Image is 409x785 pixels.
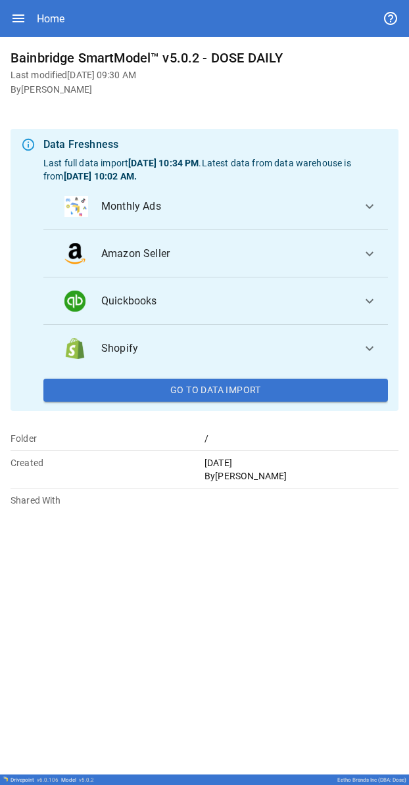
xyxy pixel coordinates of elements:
div: Data Freshness [43,137,388,153]
b: [DATE] 10:34 PM [128,158,199,168]
h6: Last modified [DATE] 09:30 AM [11,68,398,83]
img: Drivepoint [3,776,8,782]
div: Home [37,12,64,25]
b: [DATE] 10:02 AM . [64,171,137,181]
img: data_logo [64,291,85,312]
p: Created [11,456,204,469]
div: Model [61,777,94,783]
img: data_logo [64,196,88,217]
button: data_logoMonthly Ads [43,183,388,230]
img: data_logo [64,338,85,359]
h6: Bainbridge SmartModel™ v5.0.2 - DOSE DAILY [11,47,398,68]
span: expand_more [362,246,377,262]
span: Monthly Ads [101,199,351,214]
span: v 6.0.106 [37,777,59,783]
span: v 5.0.2 [79,777,94,783]
img: data_logo [64,243,85,264]
p: / [204,432,398,445]
p: Last full data import . Latest data from data warehouse is from [43,156,388,183]
p: By [PERSON_NAME] [204,469,398,483]
p: [DATE] [204,456,398,469]
button: data_logoShopify [43,325,388,372]
p: Shared With [11,494,204,507]
button: data_logoQuickbooks [43,277,388,325]
span: expand_more [362,199,377,214]
button: data_logoAmazon Seller [43,230,388,277]
span: expand_more [362,293,377,309]
div: Drivepoint [11,777,59,783]
span: Amazon Seller [101,246,351,262]
p: Folder [11,432,204,445]
h6: By [PERSON_NAME] [11,83,398,97]
span: expand_more [362,341,377,356]
span: Shopify [101,341,351,356]
span: Quickbooks [101,293,351,309]
div: Eetho Brands Inc (DBA: Dose) [337,777,406,783]
button: Go To Data Import [43,379,388,402]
